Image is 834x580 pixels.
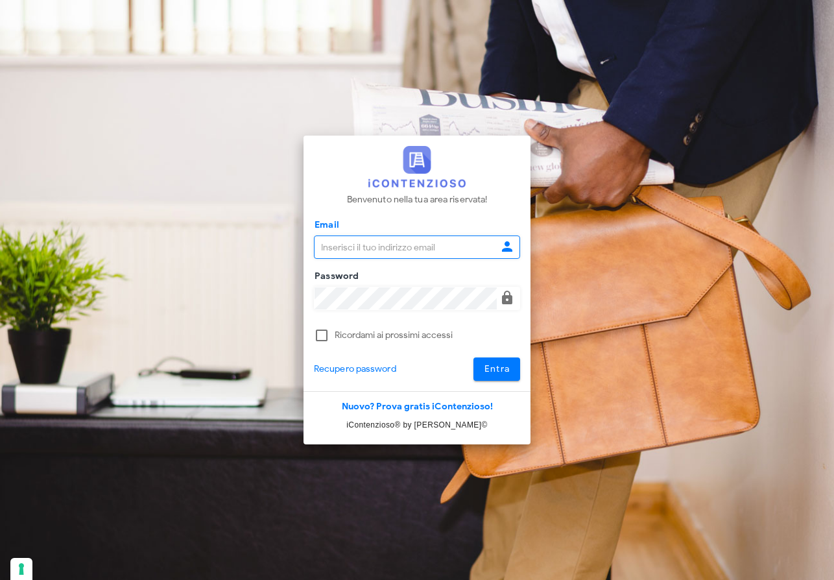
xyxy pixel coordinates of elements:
[484,363,510,374] span: Entra
[473,357,521,381] button: Entra
[315,236,497,258] input: Inserisci il tuo indirizzo email
[10,558,32,580] button: Le tue preferenze relative al consenso per le tecnologie di tracciamento
[304,418,530,431] p: iContenzioso® by [PERSON_NAME]©
[342,401,493,412] a: Nuovo? Prova gratis iContenzioso!
[347,193,488,207] p: Benvenuto nella tua area riservata!
[311,219,339,232] label: Email
[335,329,520,342] label: Ricordami ai prossimi accessi
[311,270,359,283] label: Password
[314,362,396,376] a: Recupero password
